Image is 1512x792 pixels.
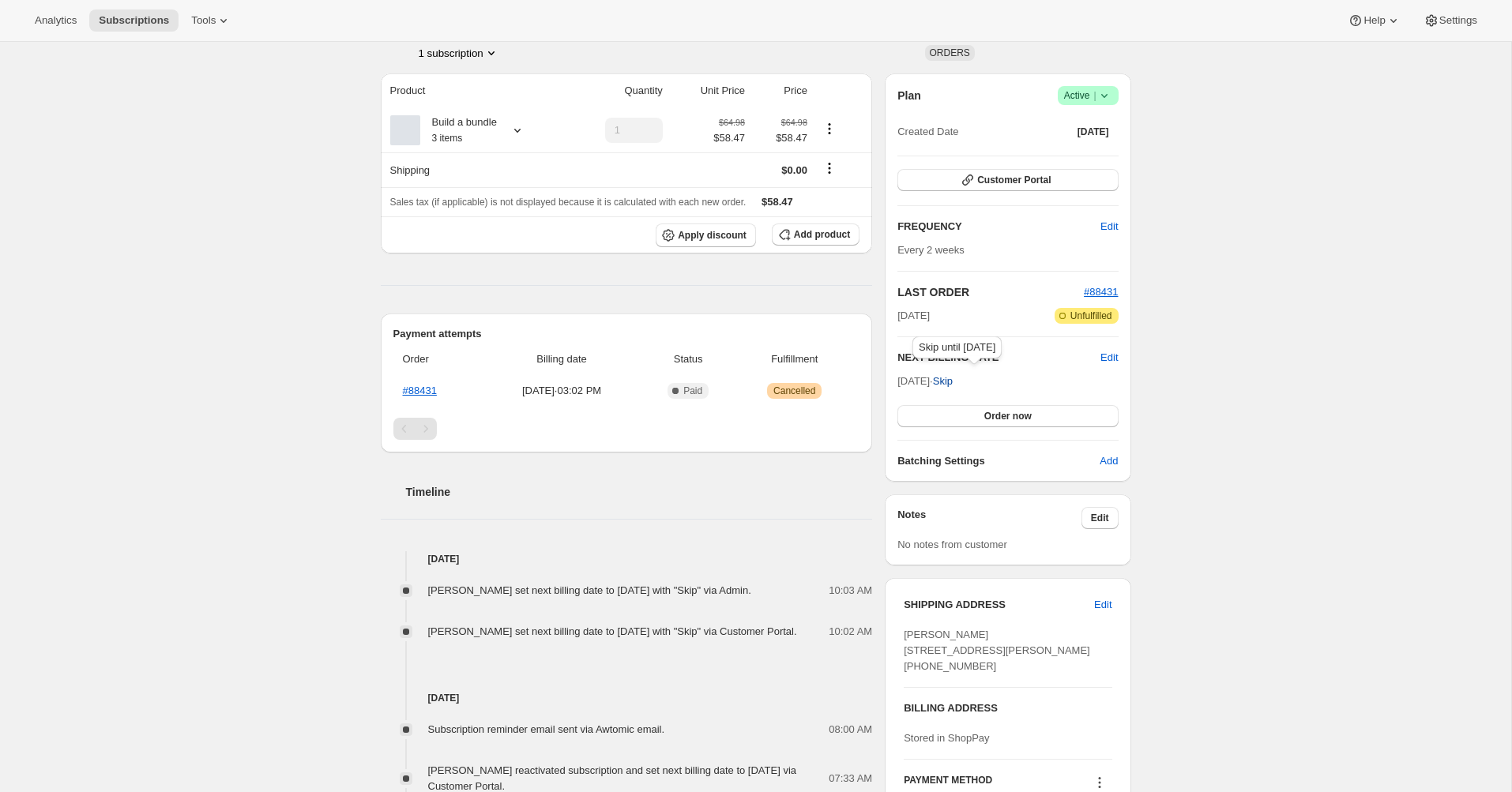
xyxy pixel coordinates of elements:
[817,120,842,137] button: Product actions
[1081,507,1119,529] button: Edit
[1100,219,1118,235] span: Edit
[829,624,872,640] span: 10:02 AM
[977,174,1051,186] span: Customer Portal
[897,507,1081,529] h3: Notes
[381,73,566,108] th: Product
[739,351,850,367] span: Fulfillment
[428,764,797,792] span: [PERSON_NAME] reactivated subscription and set next billing date to [DATE] via Customer Portal.
[1090,449,1127,474] button: Add
[794,228,850,241] span: Add product
[897,219,1100,235] h2: FREQUENCY
[897,169,1118,191] button: Customer Portal
[897,375,953,387] span: [DATE] ·
[89,9,179,32] button: Subscriptions
[428,584,751,596] span: [PERSON_NAME] set next billing date to [DATE] with "Skip" via Admin.
[713,130,745,146] span: $58.47
[1100,350,1118,366] button: Edit
[897,88,921,103] h2: Plan
[817,160,842,177] button: Shipping actions
[829,722,872,738] span: 08:00 AM
[403,385,437,396] a: #88431
[668,73,750,108] th: Unit Price
[781,164,807,176] span: $0.00
[772,223,859,246] button: Add product
[897,350,1100,366] h2: NEXT BILLING DATE
[904,629,1090,672] span: [PERSON_NAME] [STREET_ADDRESS][PERSON_NAME] [PHONE_NUMBER]
[1085,592,1121,617] button: Edit
[762,196,793,208] span: $58.47
[656,223,756,247] button: Apply discount
[99,14,169,27] span: Subscriptions
[381,152,566,187] th: Shipping
[25,9,86,32] button: Analytics
[35,14,77,27] span: Analytics
[1084,286,1118,298] a: #88431
[1338,9,1410,32] button: Help
[984,410,1032,422] span: Order now
[897,308,930,324] span: [DATE]
[182,9,241,32] button: Tools
[1093,89,1096,102] span: |
[486,351,638,367] span: Billing date
[923,369,962,394] button: Skip
[419,45,499,61] button: Product actions
[390,197,747,208] span: Sales tax (if applicable) is not displayed because it is calculated with each new order.
[904,700,1111,716] h3: BILLING ADDRESS
[381,551,873,567] h4: [DATE]
[781,118,807,127] small: $64.98
[420,114,497,146] div: Build a bundle
[897,284,1084,300] h2: LAST ORDER
[1084,284,1118,300] button: #88431
[683,385,702,397] span: Paid
[393,342,482,377] th: Order
[904,597,1094,613] h3: SHIPPING ADDRESS
[897,405,1118,427] button: Order now
[486,383,638,399] span: [DATE] · 03:02 PM
[930,47,970,58] span: ORDERS
[897,539,1007,550] span: No notes from customer
[393,418,860,440] nav: Pagination
[773,385,815,397] span: Cancelled
[1078,126,1109,138] span: [DATE]
[719,118,745,127] small: $64.98
[754,130,807,146] span: $58.47
[393,326,860,342] h2: Payment attempts
[897,124,958,140] span: Created Date
[1363,14,1385,27] span: Help
[904,732,989,744] span: Stored in ShopPay
[897,453,1100,469] h6: Batching Settings
[191,14,216,27] span: Tools
[381,690,873,706] h4: [DATE]
[750,73,812,108] th: Price
[1070,310,1112,322] span: Unfulfilled
[1091,512,1109,524] span: Edit
[406,484,873,500] h2: Timeline
[565,73,668,108] th: Quantity
[1064,88,1112,103] span: Active
[933,373,953,389] span: Skip
[1100,453,1118,469] span: Add
[829,771,872,786] span: 07:33 AM
[897,244,965,256] span: Every 2 weeks
[428,625,797,637] span: [PERSON_NAME] set next billing date to [DATE] with "Skip" via Customer Portal.
[1094,597,1111,613] span: Edit
[829,583,872,599] span: 10:03 AM
[428,723,665,735] span: Subscription reminder email sent via Awtomic email.
[678,229,747,242] span: Apply discount
[1068,121,1119,143] button: [DATE]
[432,133,463,144] small: 3 items
[1091,214,1127,239] button: Edit
[647,351,729,367] span: Status
[1439,14,1477,27] span: Settings
[1414,9,1487,32] button: Settings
